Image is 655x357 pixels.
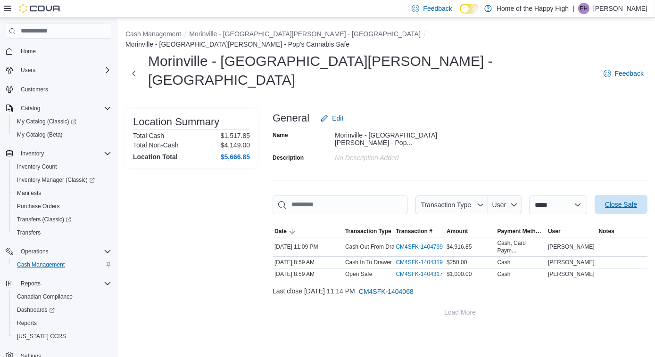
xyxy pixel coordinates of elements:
[17,246,111,257] span: Operations
[497,3,569,14] p: Home of the Happy High
[332,114,343,123] span: Edit
[17,46,40,57] a: Home
[17,103,111,114] span: Catalog
[17,229,41,236] span: Transfers
[396,259,450,266] a: CM4SFK-1404319External link
[444,308,476,317] span: Load More
[396,227,432,235] span: Transaction #
[447,227,468,235] span: Amount
[17,246,52,257] button: Operations
[17,319,37,327] span: Reports
[274,227,287,235] span: Date
[13,116,111,127] span: My Catalog (Classic)
[17,278,44,289] button: Reports
[13,331,70,342] a: [US_STATE] CCRS
[447,270,472,278] span: $1,000.00
[17,333,66,340] span: [US_STATE] CCRS
[2,277,115,290] button: Reports
[13,259,111,270] span: Cash Management
[17,189,41,197] span: Manifests
[21,48,36,55] span: Home
[546,226,597,237] button: User
[572,3,574,14] p: |
[125,64,142,83] button: Next
[335,128,461,146] div: Morinville - [GEOGRAPHIC_DATA][PERSON_NAME] - Pop...
[445,260,450,266] svg: External link
[13,259,68,270] a: Cash Management
[497,239,545,254] div: Cash, Card Paym...
[13,227,111,238] span: Transfers
[9,330,115,343] button: [US_STATE] CCRS
[9,160,115,173] button: Inventory Count
[488,195,522,214] button: User
[19,4,61,13] img: Cova
[273,113,309,124] h3: General
[17,131,63,138] span: My Catalog (Beta)
[13,201,64,212] a: Purchase Orders
[273,154,304,162] label: Description
[605,200,637,209] span: Close Safe
[21,66,35,74] span: Users
[133,132,164,139] h6: Total Cash
[345,243,424,251] p: Cash Out From Drawer (POS1)
[497,270,511,278] div: Cash
[396,243,450,251] a: CM4SFK-1404799External link
[2,44,115,58] button: Home
[21,248,49,255] span: Operations
[21,280,41,287] span: Reports
[13,129,111,140] span: My Catalog (Beta)
[17,261,65,268] span: Cash Management
[21,105,40,112] span: Catalog
[17,148,48,159] button: Inventory
[423,4,452,13] span: Feedback
[9,200,115,213] button: Purchase Orders
[133,153,178,161] h4: Location Total
[125,30,181,38] button: Cash Management
[345,259,413,266] p: Cash In To Drawer (POS1)
[345,270,372,278] p: Open Safe
[221,132,250,139] p: $1,517.85
[548,227,561,235] span: User
[615,69,644,78] span: Feedback
[21,150,44,157] span: Inventory
[13,291,111,302] span: Canadian Compliance
[343,226,394,237] button: Transaction Type
[133,116,219,128] h3: Location Summary
[335,150,461,162] div: No Description added
[17,65,39,76] button: Users
[17,203,60,210] span: Purchase Orders
[17,65,111,76] span: Users
[13,291,76,302] a: Canadian Compliance
[17,176,95,184] span: Inventory Manager (Classic)
[189,30,421,38] button: Morinville - [GEOGRAPHIC_DATA][PERSON_NAME] - [GEOGRAPHIC_DATA]
[492,201,506,209] span: User
[13,174,99,186] a: Inventory Manager (Classic)
[13,227,44,238] a: Transfers
[580,3,588,14] span: EH
[17,293,73,300] span: Canadian Compliance
[17,163,57,170] span: Inventory Count
[415,195,488,214] button: Transaction Type
[9,187,115,200] button: Manifests
[9,226,115,239] button: Transfers
[445,272,450,277] svg: External link
[21,86,48,93] span: Customers
[273,303,647,322] button: Load More
[548,243,595,251] span: [PERSON_NAME]
[421,201,471,209] span: Transaction Type
[17,45,111,57] span: Home
[2,82,115,96] button: Customers
[273,282,647,301] div: Last close [DATE] 11:14 PM
[221,153,250,161] h4: $5,666.85
[345,227,391,235] span: Transaction Type
[497,259,511,266] div: Cash
[13,317,111,329] span: Reports
[9,303,115,316] a: Dashboards
[355,282,417,301] button: CM4SFK-1404068
[460,4,480,14] input: Dark Mode
[133,141,179,149] h6: Total Non-Cash
[17,118,76,125] span: My Catalog (Classic)
[13,187,111,199] span: Manifests
[447,243,472,251] span: $4,916.85
[273,241,343,252] div: [DATE] 11:09 PM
